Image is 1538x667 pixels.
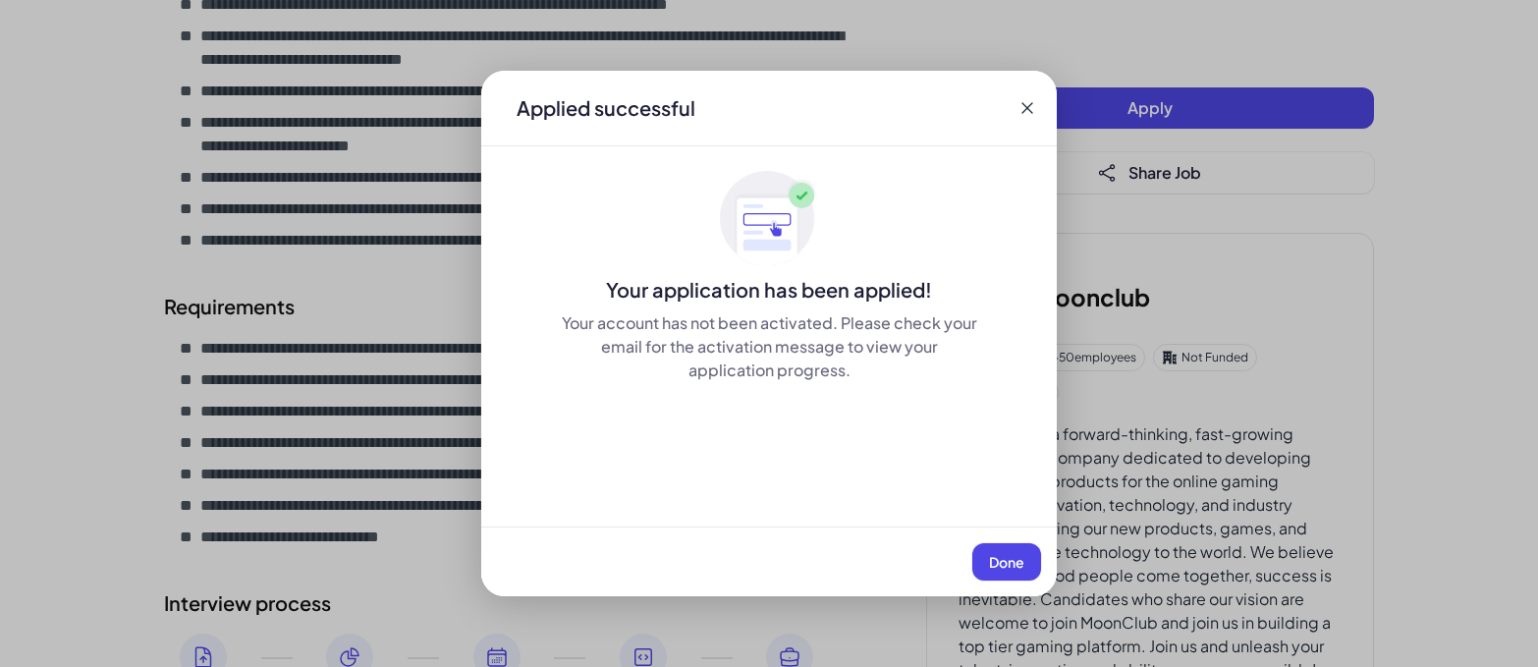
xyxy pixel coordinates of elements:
[972,543,1041,581] button: Done
[560,311,978,382] div: Your account has not been activated. Please check your email for the activation message to view y...
[720,170,818,268] img: ApplyedMaskGroup3.svg
[481,276,1057,304] div: Your application has been applied!
[517,94,695,122] div: Applied successful
[989,553,1024,571] span: Done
